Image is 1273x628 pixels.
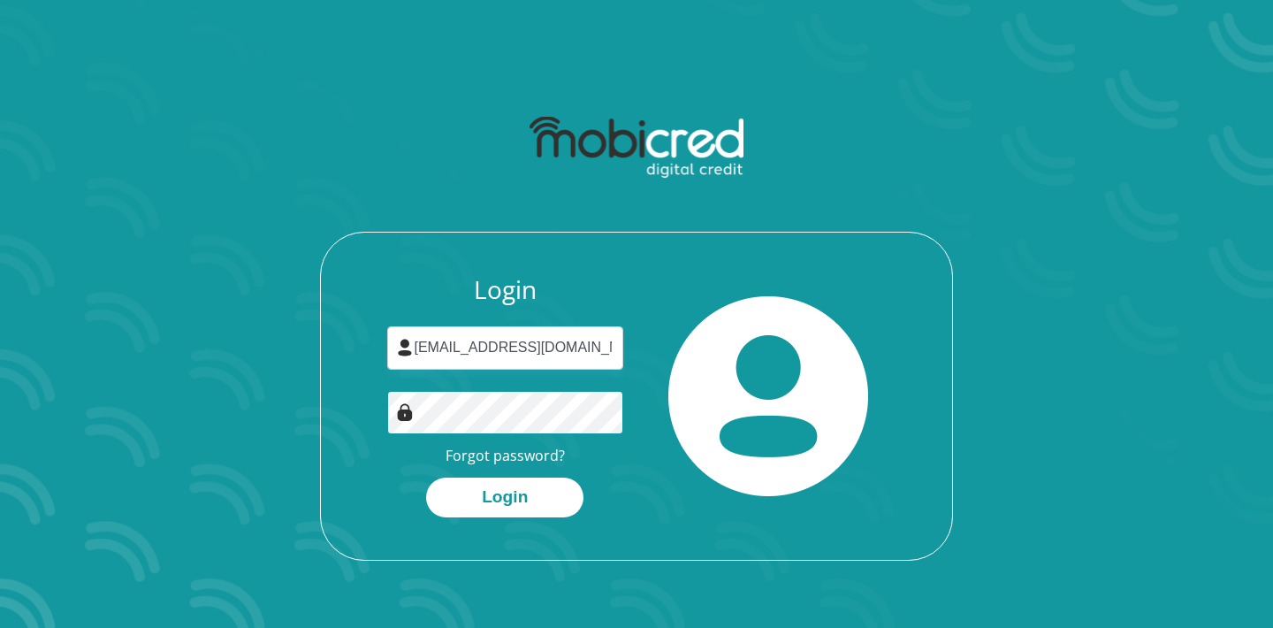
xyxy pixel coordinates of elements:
img: Image [396,403,414,421]
img: mobicred logo [530,117,743,179]
input: Username [387,326,624,370]
h3: Login [387,275,624,305]
img: user-icon image [396,339,414,356]
button: Login [426,478,583,517]
a: Forgot password? [446,446,565,465]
